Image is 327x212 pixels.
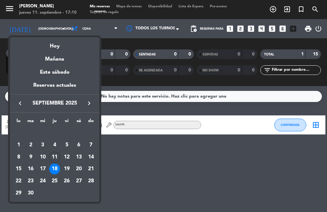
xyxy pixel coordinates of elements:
div: 20 [73,164,84,174]
td: 11 de septiembre de 2025 [49,151,61,163]
span: septiembre 2025 [26,99,83,107]
td: 29 de septiembre de 2025 [12,187,25,199]
div: 4 [49,140,60,150]
td: 2 de septiembre de 2025 [25,139,37,151]
td: 17 de septiembre de 2025 [37,163,49,175]
td: 18 de septiembre de 2025 [49,163,61,175]
td: 6 de septiembre de 2025 [73,139,85,151]
td: 15 de septiembre de 2025 [12,163,25,175]
td: 26 de septiembre de 2025 [61,175,73,187]
div: Este sábado [10,63,99,81]
div: 2 [25,140,36,150]
td: 8 de septiembre de 2025 [12,151,25,163]
td: 22 de septiembre de 2025 [12,175,25,187]
div: 1 [13,140,24,150]
td: 23 de septiembre de 2025 [25,175,37,187]
div: 12 [61,152,72,163]
td: 7 de septiembre de 2025 [85,139,97,151]
td: 13 de septiembre de 2025 [73,151,85,163]
div: 27 [73,176,84,186]
td: 12 de septiembre de 2025 [61,151,73,163]
div: 30 [25,188,36,199]
div: 29 [13,188,24,199]
div: 15 [13,164,24,174]
div: 8 [13,152,24,163]
div: Reservas actuales [10,81,99,94]
td: 3 de septiembre de 2025 [37,139,49,151]
i: keyboard_arrow_right [85,99,93,107]
div: 22 [13,176,24,186]
th: sábado [73,117,85,127]
div: 13 [73,152,84,163]
td: 27 de septiembre de 2025 [73,175,85,187]
div: Mañana [10,50,99,63]
td: 20 de septiembre de 2025 [73,163,85,175]
div: 14 [86,152,96,163]
button: keyboard_arrow_left [14,99,26,107]
div: 25 [49,176,60,186]
th: viernes [61,117,73,127]
div: 10 [37,152,48,163]
th: miércoles [37,117,49,127]
div: 11 [49,152,60,163]
div: 28 [86,176,96,186]
div: 7 [86,140,96,150]
div: 18 [49,164,60,174]
button: keyboard_arrow_right [83,99,95,107]
td: 1 de septiembre de 2025 [12,139,25,151]
th: jueves [49,117,61,127]
div: 16 [25,164,36,174]
td: 21 de septiembre de 2025 [85,163,97,175]
div: 23 [25,176,36,186]
div: 19 [61,164,72,174]
td: 30 de septiembre de 2025 [25,187,37,199]
div: 26 [61,176,72,186]
div: 3 [37,140,48,150]
td: 9 de septiembre de 2025 [25,151,37,163]
td: SEP. [12,127,97,139]
div: 6 [73,140,84,150]
th: lunes [12,117,25,127]
td: 10 de septiembre de 2025 [37,151,49,163]
td: 19 de septiembre de 2025 [61,163,73,175]
td: 14 de septiembre de 2025 [85,151,97,163]
th: domingo [85,117,97,127]
div: 21 [86,164,96,174]
td: 28 de septiembre de 2025 [85,175,97,187]
div: 9 [25,152,36,163]
i: keyboard_arrow_left [16,99,24,107]
td: 5 de septiembre de 2025 [61,139,73,151]
td: 4 de septiembre de 2025 [49,139,61,151]
td: 16 de septiembre de 2025 [25,163,37,175]
td: 25 de septiembre de 2025 [49,175,61,187]
div: 17 [37,164,48,174]
div: Hoy [10,37,99,50]
th: martes [25,117,37,127]
div: 5 [61,140,72,150]
div: 24 [37,176,48,186]
td: 24 de septiembre de 2025 [37,175,49,187]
